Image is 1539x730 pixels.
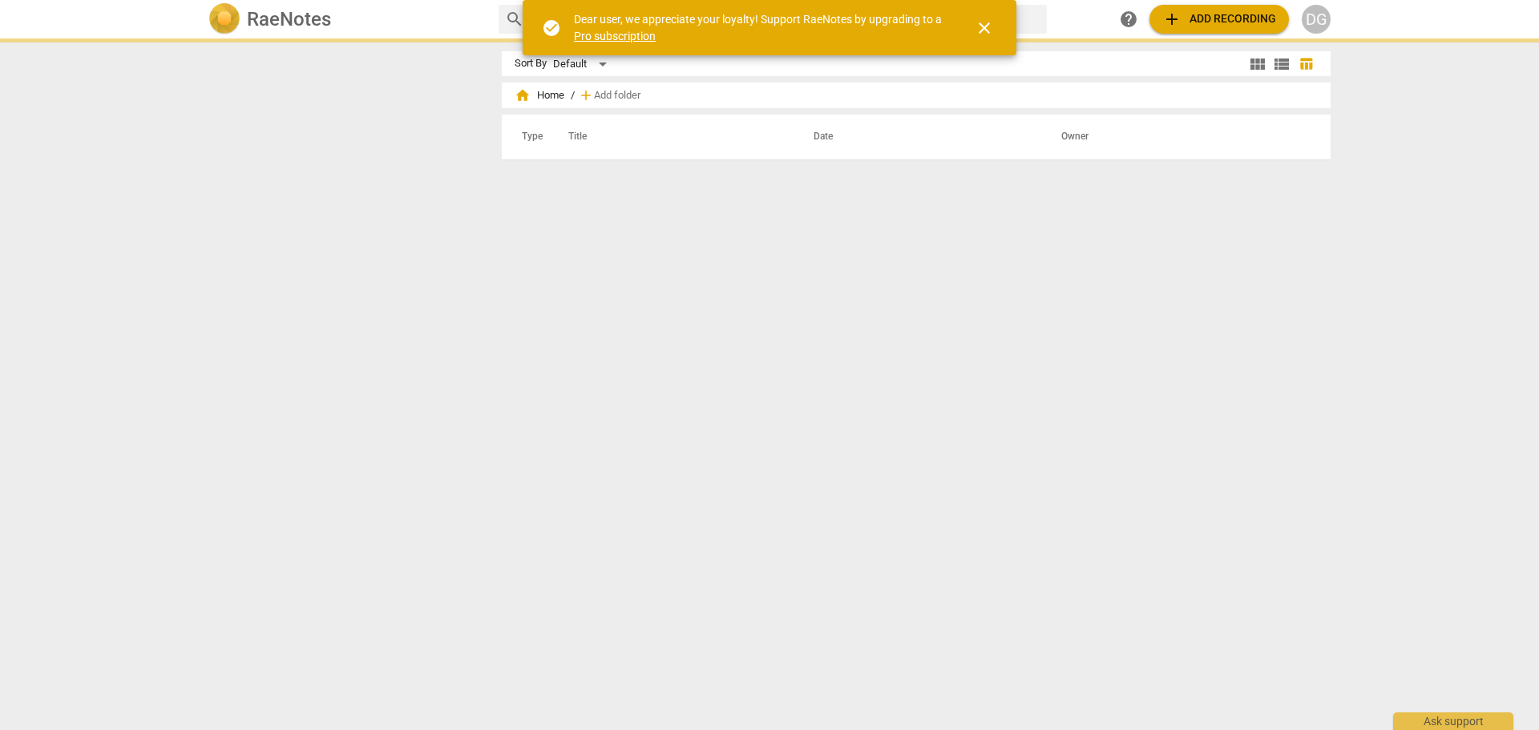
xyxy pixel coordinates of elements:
th: Owner [1042,115,1314,159]
span: search [505,10,524,29]
span: add [1162,10,1182,29]
button: Table view [1294,52,1318,76]
span: Add recording [1162,10,1276,29]
img: Logo [208,3,240,35]
button: Tile view [1246,52,1270,76]
button: Close [965,9,1004,47]
th: Title [549,115,794,159]
div: Dear user, we appreciate your loyalty! Support RaeNotes by upgrading to a [574,11,946,44]
a: LogoRaeNotes [208,3,486,35]
span: add [578,87,594,103]
span: home [515,87,531,103]
div: Ask support [1393,712,1513,730]
span: help [1119,10,1138,29]
button: Upload [1149,5,1289,34]
span: view_module [1248,54,1267,74]
button: DG [1302,5,1331,34]
span: view_list [1272,54,1291,74]
div: Default [553,51,612,77]
div: Sort By [515,58,547,70]
span: / [571,90,575,102]
h2: RaeNotes [247,8,331,30]
th: Date [794,115,1042,159]
span: Home [515,87,564,103]
span: table_chart [1299,56,1314,71]
span: check_circle [542,18,561,38]
a: Pro subscription [574,30,656,42]
button: List view [1270,52,1294,76]
span: close [975,18,994,38]
th: Type [509,115,549,159]
a: Help [1114,5,1143,34]
span: Add folder [594,90,640,102]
